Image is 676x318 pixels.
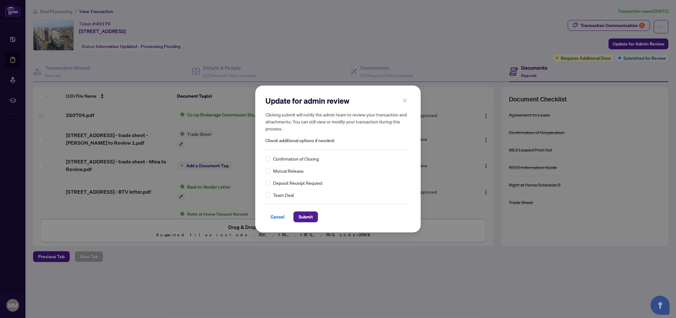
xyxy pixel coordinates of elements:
h5: Clicking submit will notify the admin team to review your transaction and attachments. You can st... [265,111,411,132]
span: Deposit Receipt Request [273,179,323,186]
h2: Update for admin review [265,96,411,106]
span: Team Deal [273,191,294,198]
span: Mutual Release [273,167,304,174]
span: Submit [299,212,313,222]
span: Cancel [271,212,285,222]
button: Open asap [651,296,670,315]
span: close [403,98,407,103]
span: Check additional options if needed: [265,137,411,144]
button: Cancel [265,211,290,222]
button: Submit [293,211,318,222]
span: Confirmation of Closing [273,155,319,162]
